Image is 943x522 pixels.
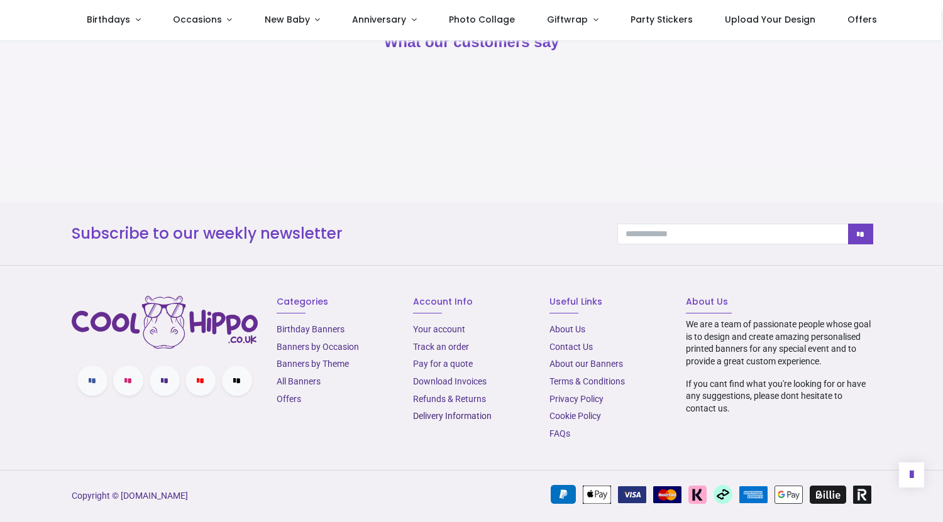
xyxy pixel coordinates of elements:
[72,31,871,53] h2: What our customers say
[583,486,611,504] img: Apple Pay
[72,223,598,244] h3: Subscribe to our weekly newsletter
[686,318,872,367] p: We are a team of passionate people whose goal is to design and create amazing personalised printe...
[549,428,570,438] a: FAQs
[549,411,601,421] a: Cookie Policy
[549,296,667,308] h6: Useful Links
[847,13,877,26] span: Offers
[631,13,693,26] span: Party Stickers
[449,13,515,26] span: Photo Collage
[686,378,872,415] p: If you cant find what you're looking for or have any suggestions, please dont hesitate to contact...
[413,359,473,369] a: Pay for a quote
[714,485,732,504] img: Afterpay Clearpay
[549,324,585,334] a: About Us​
[725,13,815,26] span: Upload Your Design
[686,296,872,308] h6: About Us
[549,376,625,386] a: Terms & Conditions
[277,359,349,369] a: Banners by Theme
[853,486,871,504] img: Revolut Pay
[413,411,492,421] a: Delivery Information
[277,296,394,308] h6: Categories
[739,486,768,503] img: American Express
[549,359,623,369] a: About our Banners
[549,394,604,404] a: Privacy Policy
[653,486,681,503] img: MasterCard
[551,485,576,504] img: PayPal
[277,376,321,386] a: All Banners
[547,13,588,26] span: Giftwrap
[413,394,486,404] a: Refunds & Returns
[413,376,487,386] a: Download Invoices
[413,296,531,308] h6: Account Info
[413,324,465,334] a: Your account
[277,394,301,404] a: Offers
[72,491,188,501] a: Copyright © [DOMAIN_NAME]
[87,13,130,26] span: Birthdays
[549,342,593,352] a: Contact Us
[413,342,469,352] a: Track an order
[277,342,359,352] a: Banners by Occasion
[688,486,707,504] img: Klarna
[265,13,310,26] span: New Baby
[618,486,646,503] img: VISA
[352,13,406,26] span: Anniversary
[173,13,222,26] span: Occasions
[810,486,846,504] img: Billie
[277,324,345,334] a: Birthday Banners
[775,486,803,504] img: Google Pay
